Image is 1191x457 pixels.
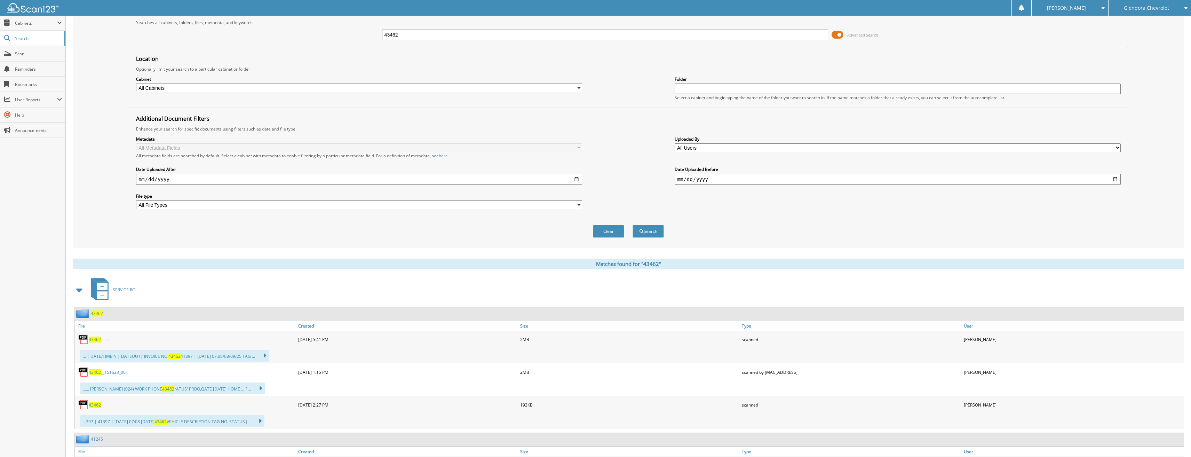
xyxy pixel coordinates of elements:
[296,365,518,379] div: [DATE] 1:15 PM
[740,332,962,346] div: scanned
[136,76,582,82] label: Cabinet
[80,350,269,362] div: ... | DATE/TIMEIN | DATEOUT| INVOICE NO. 41397 | [DATE] 07:08/08/09/25 TAG ...
[76,309,91,318] img: folder2.png
[675,166,1121,172] label: Date Uploaded Before
[740,321,962,331] a: Type
[15,97,57,103] span: User Reports
[847,32,878,38] span: Advanced Search
[518,332,740,346] div: 2MB
[439,153,448,159] a: here
[962,332,1184,346] div: [PERSON_NAME]
[518,398,740,412] div: 193KB
[1156,424,1191,457] iframe: Chat Widget
[73,259,1184,269] div: Matches found for "43462"
[962,447,1184,456] a: User
[87,276,135,304] a: SERVICE RO
[962,365,1184,379] div: [PERSON_NAME]
[15,112,62,118] span: Help
[518,365,740,379] div: 2MB
[133,115,213,123] legend: Additional Document Filters
[133,19,1125,25] div: Searches all cabinets, folders, files, metadata, and keywords
[168,353,181,359] span: 43462
[1124,6,1169,10] span: Glendora Chevrolet
[136,136,582,142] label: Metadata
[633,225,664,238] button: Search
[296,447,518,456] a: Created
[962,398,1184,412] div: [PERSON_NAME]
[154,419,167,425] span: 43462
[89,369,101,375] span: 43462
[78,367,89,377] img: PDF.png
[75,321,296,331] a: File
[675,76,1121,82] label: Folder
[740,398,962,412] div: scanned
[133,126,1125,132] div: Enhance your search for specific documents using filters such as date and file type.
[518,447,740,456] a: Size
[136,153,582,159] div: All metadata fields are searched by default. Select a cabinet with metadata to enable filtering b...
[15,127,62,133] span: Announcements
[15,66,62,72] span: Reminders
[740,447,962,456] a: Type
[593,225,624,238] button: Clear
[91,436,103,442] a: 41245
[15,81,62,87] span: Bookmarks
[136,166,582,172] label: Date Uploaded After
[91,310,103,316] a: 43462
[296,321,518,331] a: Created
[136,193,582,199] label: File type
[962,321,1184,331] a: User
[518,321,740,331] a: Size
[89,402,101,408] a: 43462
[75,447,296,456] a: File
[7,3,59,13] img: scan123-logo-white.svg
[89,337,101,342] a: 43462
[296,332,518,346] div: [DATE] 5:41 PM
[675,136,1121,142] label: Uploaded By
[296,398,518,412] div: [DATE] 2:27 PM
[133,55,162,63] legend: Location
[78,334,89,345] img: PDF.png
[1047,6,1086,10] span: [PERSON_NAME]
[162,386,174,392] span: 43462
[136,174,582,185] input: start
[113,287,135,293] span: SERVICE RO
[76,435,91,443] img: folder2.png
[133,66,1125,72] div: Optionally limit your search to a particular cabinet or folder
[675,95,1121,101] div: Select a cabinet and begin typing the name of the folder you want to search in. If the name match...
[80,415,264,427] div: ...397 | 41397 | [DATE] 07:08 [DATE] VEHICLE DESCRIPTION TAG NO. STATUS (...
[80,383,265,394] div: ...... [PERSON_NAME] (024) WORK PHONE rATUS' PROQ,QATE [DATE] HOME ... ^...
[15,36,61,41] span: Search
[15,20,57,26] span: Cabinets
[78,400,89,410] img: PDF.png
[740,365,962,379] div: scanned by [MAC_ADDRESS]
[675,174,1121,185] input: end
[89,369,128,375] a: 43462__151623_001
[15,51,62,57] span: Scan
